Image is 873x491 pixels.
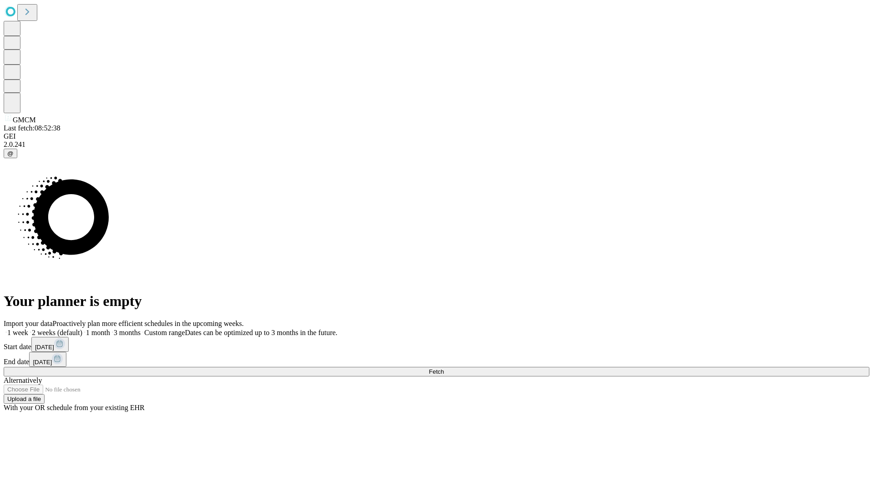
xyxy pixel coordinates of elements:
[7,150,14,157] span: @
[29,352,66,367] button: [DATE]
[4,140,869,149] div: 2.0.241
[4,132,869,140] div: GEI
[33,359,52,366] span: [DATE]
[53,320,244,327] span: Proactively plan more efficient schedules in the upcoming weeks.
[4,320,53,327] span: Import your data
[4,124,60,132] span: Last fetch: 08:52:38
[4,149,17,158] button: @
[429,368,444,375] span: Fetch
[86,329,110,336] span: 1 month
[35,344,54,351] span: [DATE]
[4,394,45,404] button: Upload a file
[31,337,69,352] button: [DATE]
[4,404,145,411] span: With your OR schedule from your existing EHR
[4,352,869,367] div: End date
[4,367,869,376] button: Fetch
[4,293,869,310] h1: Your planner is empty
[32,329,82,336] span: 2 weeks (default)
[144,329,185,336] span: Custom range
[4,376,42,384] span: Alternatively
[13,116,36,124] span: GMCM
[7,329,28,336] span: 1 week
[114,329,140,336] span: 3 months
[185,329,337,336] span: Dates can be optimized up to 3 months in the future.
[4,337,869,352] div: Start date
